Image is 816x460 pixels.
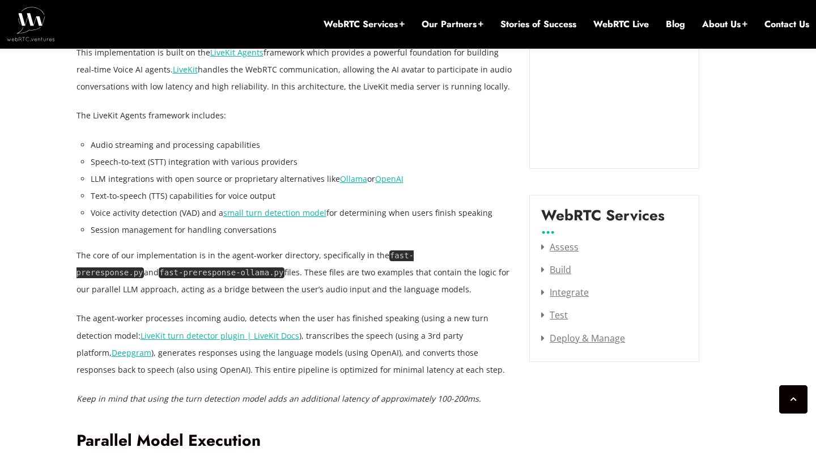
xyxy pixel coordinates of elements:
[422,18,483,31] a: Our Partners
[541,263,571,276] a: Build
[340,173,367,184] a: Ollama
[76,247,513,298] p: The core of our implementation is in the agent-worker directory, specifically in the and files. T...
[76,250,414,278] code: fast-preresponse.py
[666,18,685,31] a: Blog
[375,173,403,184] a: OpenAI
[76,44,513,95] p: This implementation is built on the framework which provides a powerful foundation for building r...
[541,207,665,233] label: WebRTC Services
[210,47,263,58] a: LiveKit Agents
[702,18,747,31] a: About Us
[541,309,568,321] a: Test
[91,171,513,188] li: LLM integrations with open source or proprietary alternatives like or
[173,64,198,75] a: LiveKit
[764,18,809,31] a: Contact Us
[541,286,589,299] a: Integrate
[91,222,513,238] li: Session management for handling conversations
[500,18,576,31] a: Stories of Success
[541,332,625,344] a: Deploy & Manage
[324,18,405,31] a: WebRTC Services
[593,18,649,31] a: WebRTC Live
[112,347,151,358] a: Deepgram
[223,207,326,218] a: small turn detection model
[76,107,513,124] p: The LiveKit Agents framework includes:
[159,267,284,278] code: fast-preresponse-ollama.py
[91,137,513,154] li: Audio streaming and processing capabilities
[91,154,513,171] li: Speech-to-text (STT) integration with various providers
[541,241,579,253] a: Assess
[141,330,299,341] a: LiveKit turn detector plugin | LiveKit Docs
[76,393,481,404] em: Keep in mind that using the turn detection model adds an additional latency of approximately 100-...
[91,205,513,222] li: Voice activity detection (VAD) and a for determining when users finish speaking
[76,431,513,451] h2: Parallel Model Execution
[91,188,513,205] li: Text-to-speech (TTS) capabilities for voice output
[76,310,513,378] p: The agent-worker processes incoming audio, detects when the user has finished speaking (using a n...
[7,7,55,41] img: WebRTC.ventures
